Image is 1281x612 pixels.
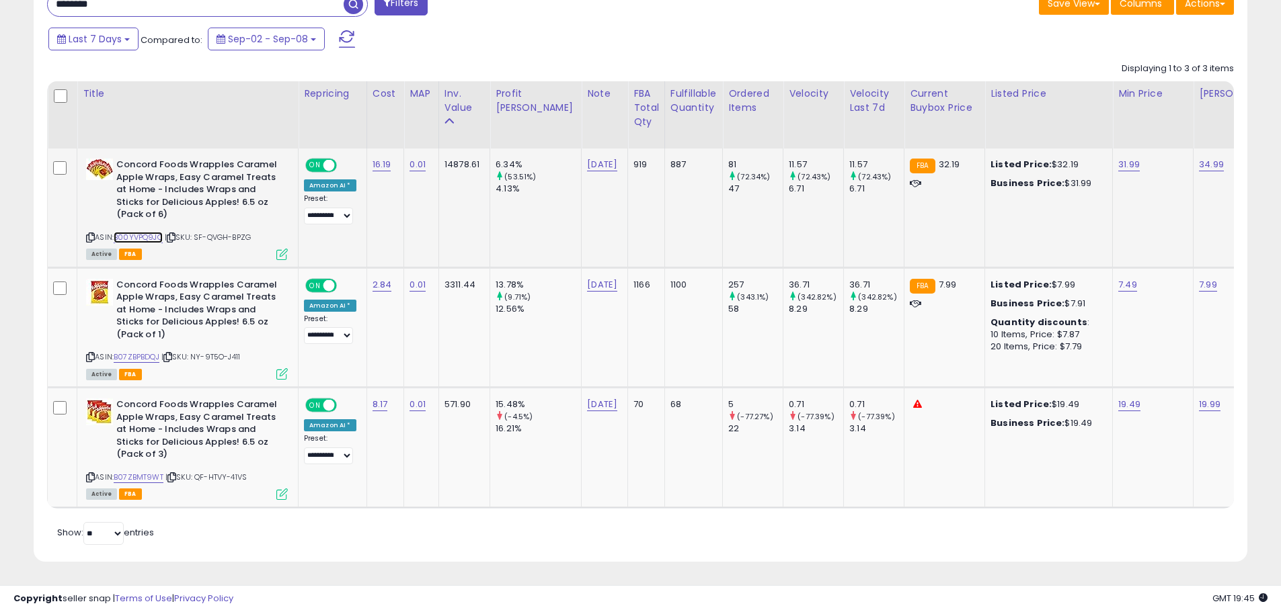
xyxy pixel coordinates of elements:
span: ON [307,160,323,171]
strong: Copyright [13,592,63,605]
b: Business Price: [991,177,1064,189]
div: Displaying 1 to 3 of 3 items [1122,62,1234,75]
div: $19.49 [991,398,1102,410]
span: | SKU: QF-HTVY-41VS [165,472,247,482]
div: Min Price [1118,87,1188,101]
div: 3.14 [849,423,904,435]
div: ASIN: [86,159,288,258]
img: 51nCOhjG9tL._SL40_.jpg [86,159,113,180]
span: All listings currently available for purchase on Amazon [86,369,117,380]
span: OFF [335,400,356,411]
small: (-77.27%) [737,411,773,422]
a: 2.84 [373,278,392,292]
small: (343.1%) [737,292,769,302]
div: Inv. value [444,87,484,115]
span: FBA [119,369,142,380]
div: 887 [670,159,712,171]
div: 4.13% [496,183,581,195]
div: 81 [728,159,783,171]
a: 31.99 [1118,158,1140,171]
div: 571.90 [444,398,479,410]
small: (-77.39%) [798,411,834,422]
div: 68 [670,398,712,410]
a: 8.17 [373,398,388,411]
span: Show: entries [57,526,154,539]
b: Business Price: [991,417,1064,429]
div: Title [83,87,293,101]
b: Concord Foods Wrapples Caramel Apple Wraps, Easy Caramel Treats at Home - Includes Wraps and Stic... [116,159,280,224]
div: 6.71 [849,183,904,195]
a: [DATE] [587,158,617,171]
div: Velocity [789,87,838,101]
a: 34.99 [1199,158,1224,171]
div: [PERSON_NAME] [1199,87,1279,101]
a: B07ZBPBDQJ [114,351,159,363]
div: Velocity Last 7d [849,87,898,115]
span: OFF [335,279,356,291]
div: 6.34% [496,159,581,171]
span: Compared to: [141,34,202,46]
a: B07ZBMT9WT [114,472,163,483]
small: (342.82%) [858,292,896,302]
div: 11.57 [789,159,843,171]
b: Concord Foods Wrapples Caramel Apple Wraps, Easy Caramel Treats at Home - Includes Wraps and Stic... [116,279,280,345]
div: Preset: [304,314,356,345]
a: 0.01 [410,398,426,411]
div: $19.49 [991,417,1102,429]
small: (-77.39%) [858,411,894,422]
div: Preset: [304,434,356,464]
div: 16.21% [496,423,581,435]
div: 36.71 [849,279,904,291]
div: 257 [728,279,783,291]
span: Last 7 Days [69,32,122,46]
div: Ordered Items [728,87,777,115]
div: 1166 [633,279,654,291]
div: FBA Total Qty [633,87,659,129]
div: Amazon AI * [304,419,356,431]
small: (342.82%) [798,292,836,302]
span: 7.99 [939,278,957,291]
small: (-4.5%) [504,411,533,422]
img: 41jMVjAeyjL._SL40_.jpg [86,279,113,306]
div: 3.14 [789,423,843,435]
div: $7.91 [991,298,1102,310]
div: 8.29 [849,303,904,315]
b: Listed Price: [991,398,1052,410]
span: | SKU: NY-9T5O-J411 [161,351,240,362]
button: Sep-02 - Sep-08 [208,28,325,50]
a: 0.01 [410,158,426,171]
small: FBA [910,279,935,294]
div: Note [587,87,622,101]
span: All listings currently available for purchase on Amazon [86,249,117,260]
div: seller snap | | [13,593,233,605]
span: Sep-02 - Sep-08 [228,32,308,46]
div: Amazon AI * [304,179,356,191]
small: (72.43%) [798,171,830,182]
div: 10 Items, Price: $7.87 [991,329,1102,341]
a: 19.99 [1199,398,1220,411]
div: 22 [728,423,783,435]
a: 19.49 [1118,398,1140,411]
div: 3311.44 [444,279,479,291]
a: [DATE] [587,398,617,411]
div: 36.71 [789,279,843,291]
a: B00YVPQ9JQ [114,232,163,243]
b: Business Price: [991,297,1064,310]
small: (72.43%) [858,171,891,182]
div: Profit [PERSON_NAME] [496,87,576,115]
img: 51wgoLkmXOL._SL40_.jpg [86,398,113,425]
span: All listings currently available for purchase on Amazon [86,488,117,500]
b: Listed Price: [991,158,1052,171]
div: Repricing [304,87,361,101]
div: MAP [410,87,432,101]
small: (9.71%) [504,292,531,302]
button: Last 7 Days [48,28,139,50]
div: 5 [728,398,783,410]
div: Fulfillable Quantity [670,87,717,115]
a: [DATE] [587,278,617,292]
span: 32.19 [939,158,960,171]
span: FBA [119,249,142,260]
div: Cost [373,87,399,101]
div: $7.99 [991,279,1102,291]
a: 7.49 [1118,278,1137,292]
